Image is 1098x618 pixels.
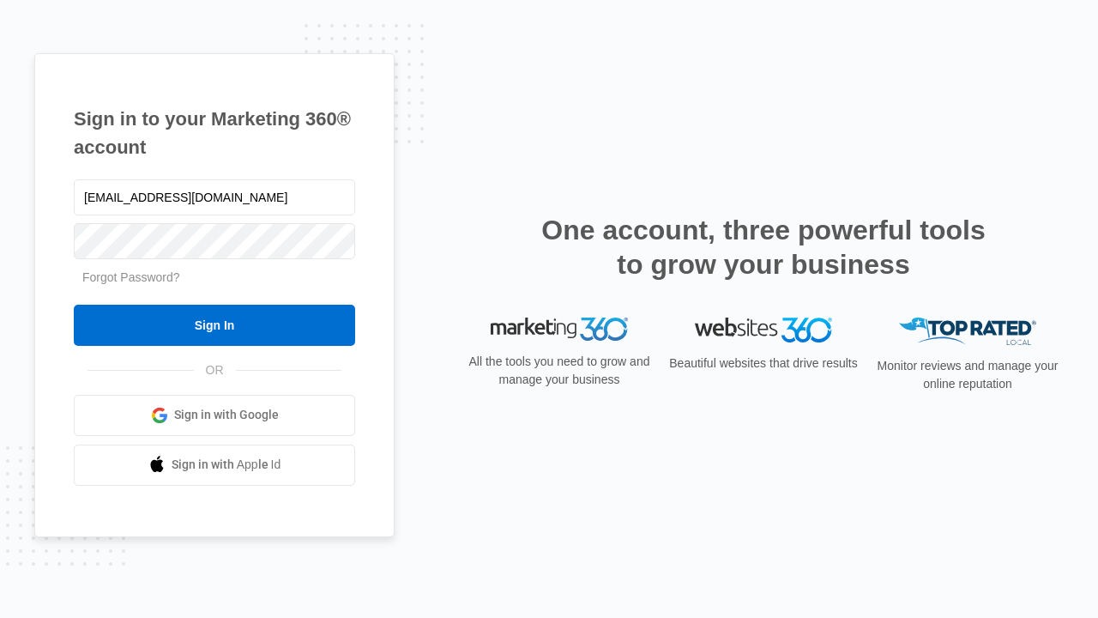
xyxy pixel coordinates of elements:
[74,179,355,215] input: Email
[491,318,628,342] img: Marketing 360
[74,305,355,346] input: Sign In
[74,105,355,161] h1: Sign in to your Marketing 360® account
[695,318,832,342] img: Websites 360
[463,353,655,389] p: All the tools you need to grow and manage your business
[174,406,279,424] span: Sign in with Google
[194,361,236,379] span: OR
[536,213,991,282] h2: One account, three powerful tools to grow your business
[74,395,355,436] a: Sign in with Google
[872,357,1064,393] p: Monitor reviews and manage your online reputation
[82,270,180,284] a: Forgot Password?
[74,445,355,486] a: Sign in with Apple Id
[667,354,860,373] p: Beautiful websites that drive results
[899,318,1036,346] img: Top Rated Local
[172,456,281,474] span: Sign in with Apple Id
